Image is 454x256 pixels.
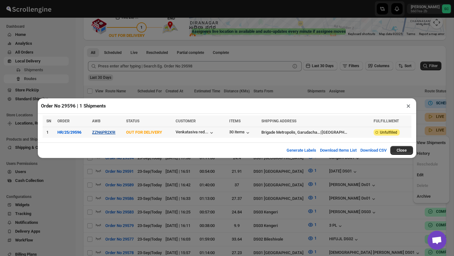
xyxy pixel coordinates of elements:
[261,129,320,136] div: Brigade Metropolis, Garudachar Palya, [GEOGRAPHIC_DATA]
[41,103,106,109] h2: Order No 29596 | 1 Shipments
[428,231,446,250] div: Open chat
[261,129,370,136] div: |
[43,127,55,138] td: 1
[92,119,101,123] span: AWB
[176,130,215,136] button: Venkatasiva red...
[390,146,413,155] button: Close
[316,144,360,157] button: Download Items List
[176,130,208,134] div: Venkatasiva red...
[283,144,320,157] button: Generate Labels
[380,130,397,135] span: Unfulfilled
[229,119,241,123] span: ITEMS
[404,102,413,110] button: ×
[374,119,399,123] span: FULFILLMENT
[126,130,162,135] span: OUT FOR DELIVERY
[229,130,251,136] button: 30 items
[176,119,196,123] span: CUSTOMER
[57,130,81,135] button: HR/25/29596
[46,119,51,123] span: SN
[322,129,347,136] div: [GEOGRAPHIC_DATA]
[357,144,390,157] button: Download CSV
[126,119,139,123] span: STATUS
[57,119,70,123] span: ORDER
[261,119,296,123] span: SHIPPING ADDRESS
[92,130,115,135] button: ZZN6PR2X9I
